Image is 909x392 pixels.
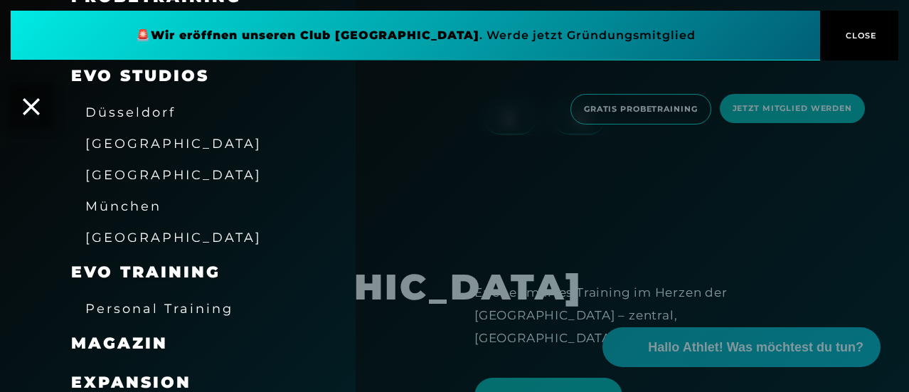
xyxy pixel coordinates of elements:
a: Düsseldorf [85,103,176,120]
a: EVO Studios [71,66,209,85]
span: Düsseldorf [85,105,176,120]
button: CLOSE [820,11,898,60]
span: CLOSE [842,29,877,42]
